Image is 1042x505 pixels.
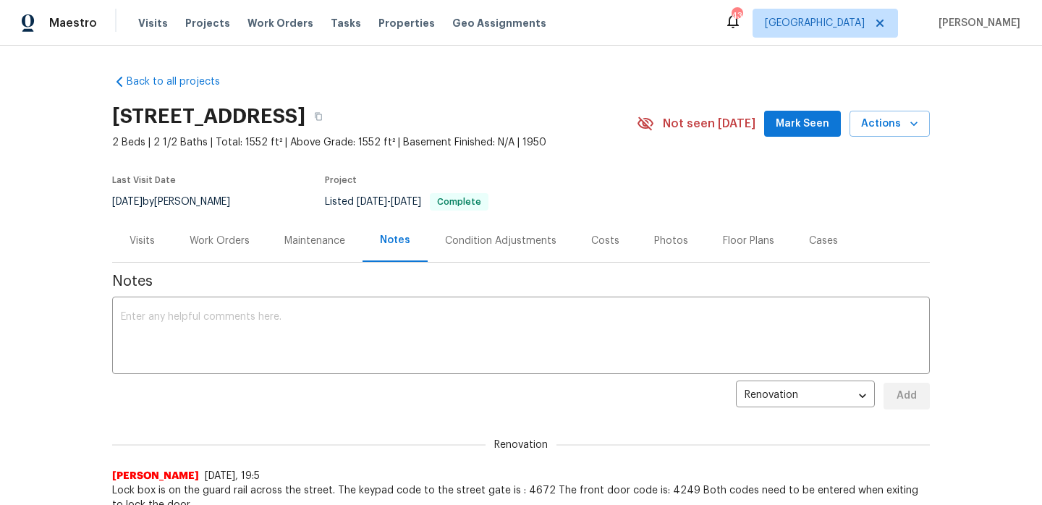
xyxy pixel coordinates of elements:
span: - [357,197,421,207]
span: Visits [138,16,168,30]
button: Mark Seen [764,111,841,137]
span: [DATE], 19:5 [205,471,260,481]
span: [DATE] [391,197,421,207]
div: by [PERSON_NAME] [112,193,247,211]
div: 43 [732,9,742,23]
span: Properties [378,16,435,30]
span: Not seen [DATE] [663,116,755,131]
h2: [STREET_ADDRESS] [112,109,305,124]
div: Renovation [736,378,875,414]
span: Listed [325,197,488,207]
span: 2 Beds | 2 1/2 Baths | Total: 1552 ft² | Above Grade: 1552 ft² | Basement Finished: N/A | 1950 [112,135,637,150]
button: Copy Address [305,103,331,130]
button: Actions [850,111,930,137]
div: Visits [130,234,155,248]
div: Maintenance [284,234,345,248]
span: [GEOGRAPHIC_DATA] [765,16,865,30]
div: Notes [380,233,410,247]
a: Back to all projects [112,75,251,89]
span: [PERSON_NAME] [112,469,199,483]
span: Mark Seen [776,115,829,133]
span: [PERSON_NAME] [933,16,1020,30]
div: Photos [654,234,688,248]
div: Costs [591,234,619,248]
span: Work Orders [247,16,313,30]
span: Complete [431,198,487,206]
div: Work Orders [190,234,250,248]
span: Last Visit Date [112,176,176,184]
span: Maestro [49,16,97,30]
span: Actions [861,115,918,133]
div: Floor Plans [723,234,774,248]
span: Notes [112,274,930,289]
span: Tasks [331,18,361,28]
span: Renovation [486,438,556,452]
span: Projects [185,16,230,30]
div: Cases [809,234,838,248]
span: Geo Assignments [452,16,546,30]
div: Condition Adjustments [445,234,556,248]
span: [DATE] [112,197,143,207]
span: [DATE] [357,197,387,207]
span: Project [325,176,357,184]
